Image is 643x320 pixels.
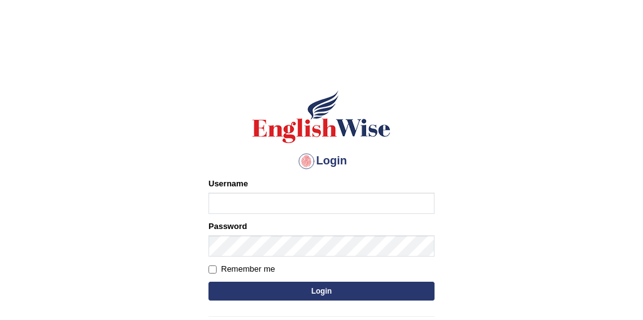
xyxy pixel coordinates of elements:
label: Password [208,220,247,232]
input: Remember me [208,265,217,274]
h4: Login [208,151,435,171]
label: Remember me [208,263,275,275]
label: Username [208,178,248,189]
button: Login [208,282,435,301]
img: Logo of English Wise sign in for intelligent practice with AI [250,88,393,145]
